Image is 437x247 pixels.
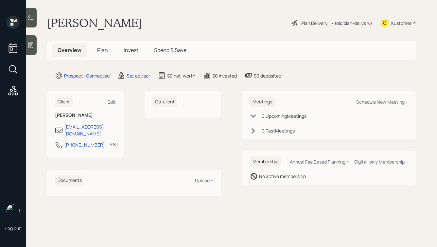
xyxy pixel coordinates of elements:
h6: Meetings [250,97,275,107]
div: No active membership [259,173,306,180]
span: Invest [124,46,138,54]
div: EST [110,141,118,148]
div: [EMAIL_ADDRESS][DOMAIN_NAME] [64,123,116,137]
div: Annual Fee Based Planning + [290,159,349,165]
h6: [PERSON_NAME] [55,113,116,118]
h6: Documents [55,175,84,186]
h6: Client [55,97,73,107]
div: $0 net-worth [167,72,195,79]
h1: [PERSON_NAME] [47,16,142,30]
div: Edit [108,99,116,105]
div: Kustomer [391,20,411,26]
h6: Membership [250,156,281,167]
div: 0 Upcoming Meeting s [262,113,306,119]
div: Log out [5,225,21,231]
div: [PHONE_NUMBER] [64,141,105,148]
span: Plan [97,46,108,54]
span: Overview [58,46,81,54]
img: hunter_neumayer.jpg [7,204,20,217]
h6: Co-client [152,97,177,107]
div: Schedule New Meeting + [356,99,408,105]
div: 0 Past Meeting s [262,127,295,134]
div: Plan Delivery [301,20,327,26]
span: Spend & Save [154,46,186,54]
div: Set advisor [127,72,150,79]
div: • (old plan-delivery) [331,20,372,26]
div: $0 deposited [254,72,281,79]
div: $0 invested [212,72,237,79]
div: Upload + [195,177,213,184]
div: Prospect · Connected [64,72,110,79]
div: Digital-only Membership + [354,159,408,165]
